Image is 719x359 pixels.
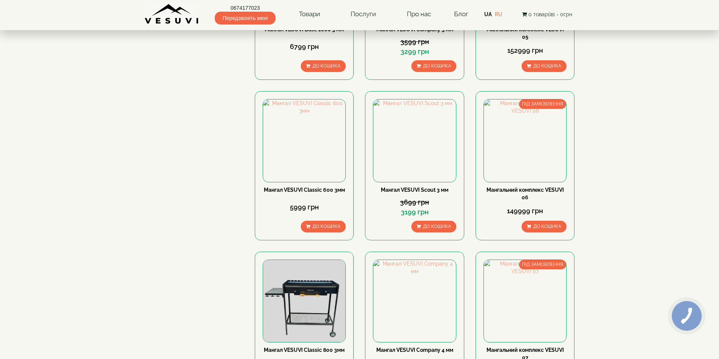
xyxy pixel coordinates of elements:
img: Мангальний комплекс VESUVI 07 [484,260,566,342]
a: Мангал VESUVI Scout 3 мм [381,187,448,193]
span: ПІД ЗАМОВЛЕННЯ [519,99,566,109]
a: Блог [454,10,468,18]
div: 152999 грн [483,46,567,55]
div: 3199 грн [373,207,456,217]
button: До кошика [301,60,346,72]
a: Мангальний комплекс VESUVI 06 [487,187,564,200]
div: 5999 грн [263,202,346,212]
span: До кошика [313,224,340,229]
div: 6799 грн [263,42,346,52]
a: Мангал VESUVI Base 1000 3 мм [265,26,344,32]
button: До кошика [301,221,346,232]
a: 0674177023 [215,4,276,12]
img: Мангал VESUVI Scout 3 мм [373,99,456,182]
a: Мангал VESUVI Company 4 мм [376,347,453,353]
span: ПІД ЗАМОВЛЕННЯ [519,260,566,269]
span: До кошика [313,63,340,69]
img: Мангал VESUVI Classic 800 3мм [263,260,345,342]
a: Послуги [343,6,383,23]
img: Завод VESUVI [145,4,199,24]
a: Мангал VESUVI Classic 600 3мм [264,187,345,193]
img: Мангал VESUVI Classic 600 3мм [263,99,345,182]
img: Мангал VESUVI Company 4 мм [373,260,456,342]
button: До кошика [411,221,456,232]
div: 3699 грн [373,197,456,207]
a: Мангальний комплекс VESUVI 05 [487,26,564,40]
div: 149999 грн [483,206,567,216]
a: Про нас [399,6,439,23]
a: Мангал VESUVI Company 3 мм [376,26,453,32]
button: До кошика [411,60,456,72]
span: До кошика [533,63,561,69]
span: До кошика [423,63,451,69]
button: До кошика [522,60,567,72]
span: До кошика [533,224,561,229]
a: Товари [291,6,328,23]
button: 0 товар(ів) - 0грн [520,10,574,18]
span: 0 товар(ів) - 0грн [528,11,572,17]
span: До кошика [423,224,451,229]
a: UA [484,11,492,17]
span: Передзвоніть мені [215,12,276,24]
a: Мангал VESUVI Classic 800 3мм [264,347,345,353]
div: 3599 грн [373,37,456,47]
button: До кошика [522,221,567,232]
img: Мангальний комплекс VESUVI 06 [484,99,566,182]
a: RU [495,11,502,17]
div: 3299 грн [373,47,456,57]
